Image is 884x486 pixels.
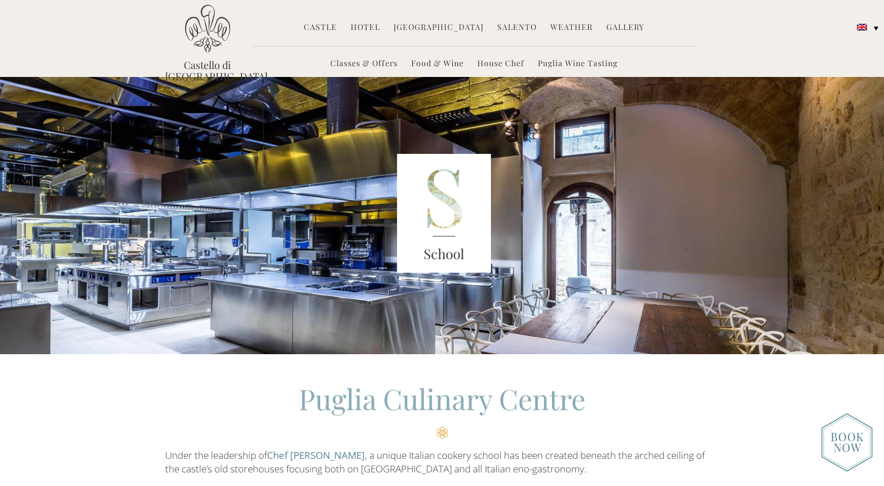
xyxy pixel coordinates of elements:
p: Under the leadership of , a unique Italian cookery school has been created beneath the arched cei... [165,449,719,476]
a: Puglia Wine Tasting [538,58,618,71]
a: House Chef [477,58,524,71]
a: Castle [304,21,337,35]
img: English [857,24,867,31]
a: [GEOGRAPHIC_DATA] [394,21,484,35]
img: new-booknow.png [821,413,873,472]
a: Hotel [351,21,380,35]
a: Salento [497,21,537,35]
h3: School [397,244,491,264]
a: Food & Wine [411,58,464,71]
a: Classes & Offers [330,58,398,71]
a: Weather [550,21,593,35]
a: Chef [PERSON_NAME] [267,449,365,462]
img: Castello di Ugento [185,5,230,53]
a: Gallery [606,21,644,35]
h2: Puglia Culinary Centre [165,380,719,439]
img: S_Lett_green.png [397,154,491,273]
a: Castello di [GEOGRAPHIC_DATA] [165,59,250,82]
